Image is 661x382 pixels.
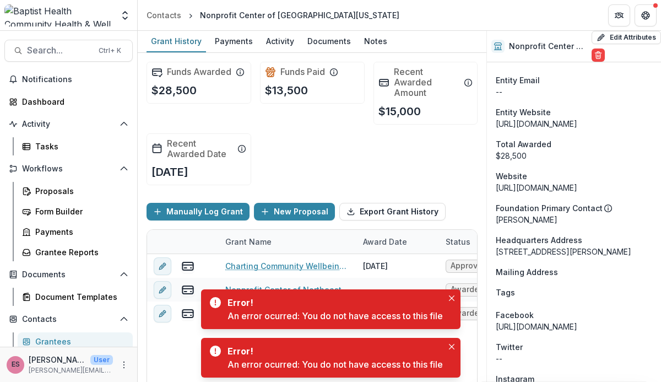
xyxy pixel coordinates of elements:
div: [URL][DOMAIN_NAME] [496,321,652,332]
button: Get Help [635,4,657,26]
a: Nonprofit Center of Northeast [US_STATE]-Foundation Membership-1 [225,284,350,295]
h2: Nonprofit Center of [GEOGRAPHIC_DATA][US_STATE] [509,42,587,51]
button: Edit Attributes [592,31,661,44]
p: $13,500 [265,82,308,99]
a: Charting Community Wellbeing Through Data [225,260,350,272]
p: [PERSON_NAME][EMAIL_ADDRESS][PERSON_NAME][DOMAIN_NAME] [29,365,113,375]
a: Grantee Reports [18,243,133,261]
div: Error! [227,296,438,309]
span: Headquarters Address [496,234,582,246]
a: Dashboard [4,93,133,111]
span: Entity Email [496,74,540,86]
button: view-payments [181,306,194,320]
button: Open entity switcher [117,4,133,26]
div: Status [439,230,522,254]
button: Open Documents [4,266,133,283]
a: Contacts [142,7,186,23]
button: view-payments [181,283,194,296]
div: Error! [227,345,438,358]
div: [STREET_ADDRESS][PERSON_NAME] [496,246,652,257]
a: Notes [360,31,392,52]
div: Award Date [356,236,414,248]
button: Close [445,292,458,305]
button: Delete [592,49,605,62]
div: Award Date [356,230,439,254]
div: Ellen Schilling [12,361,20,368]
span: Notifications [22,75,128,84]
button: Open Workflows [4,160,133,177]
a: Grant History [147,31,206,52]
div: $28,500 [496,150,652,162]
div: Contacts [147,9,181,21]
div: Documents [303,33,355,49]
div: Grant Name [219,236,278,248]
div: Tasks [35,141,124,152]
span: Documents [22,270,115,279]
div: Notes [360,33,392,49]
button: edit [154,281,171,298]
button: New Proposal [254,203,335,220]
button: More [117,358,131,372]
div: Payments [35,226,124,238]
span: Activity [22,120,115,129]
span: Website [496,170,527,182]
div: Payments [210,33,257,49]
h2: Recent Awarded Amount [394,67,460,99]
button: Notifications [4,71,133,88]
div: An error ocurred: You do not have access to this file [227,309,443,322]
button: view-payments [181,259,194,272]
a: Proposals [18,182,133,200]
div: An error ocurred: You do not have access to this file [227,358,443,371]
a: Documents [303,31,355,52]
button: Search... [4,40,133,62]
h2: Funds Awarded [167,67,231,77]
div: Grant Name [219,230,356,254]
p: Foundation Primary Contact [496,202,603,214]
div: Activity [262,33,299,49]
p: User [90,355,113,365]
span: Workflows [22,164,115,174]
div: Document Templates [35,291,124,303]
span: Facebook [496,309,534,321]
p: [PERSON_NAME] [496,214,652,225]
p: $15,000 [378,103,421,120]
div: Dashboard [22,96,124,107]
a: Payments [210,31,257,52]
div: Status [439,236,477,248]
p: $28,500 [151,82,197,99]
div: [URL][DOMAIN_NAME] [496,118,652,130]
span: Mailing Address [496,266,558,278]
span: Approved [451,261,487,271]
a: Tasks [18,137,133,155]
a: Document Templates [18,288,133,306]
button: Close [445,340,458,353]
div: Grantees [35,336,124,347]
div: Ctrl + K [96,45,123,57]
span: Total Awarded [496,138,551,150]
div: Grantee Reports [35,246,124,258]
p: [PERSON_NAME] [29,354,86,365]
button: edit [154,257,171,275]
img: Baptist Health Community Health & Well Being logo [4,4,113,26]
span: Awarded [451,285,484,294]
h2: Recent Awarded Date [167,138,233,159]
div: -- [496,86,652,98]
div: Grant History [147,33,206,49]
span: Tags [496,287,515,298]
a: [URL][DOMAIN_NAME] [496,183,577,192]
button: Manually Log Grant [147,203,250,220]
span: Contacts [22,315,115,324]
a: Grantees [18,332,133,351]
div: Nonprofit Center of [GEOGRAPHIC_DATA][US_STATE] [200,9,399,21]
nav: breadcrumb [142,7,404,23]
div: -- [496,353,652,364]
a: Payments [18,223,133,241]
button: Export Grant History [339,203,446,220]
button: edit [154,304,171,322]
span: Awarded [451,309,484,318]
button: Partners [608,4,630,26]
p: [DATE] [151,164,188,180]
